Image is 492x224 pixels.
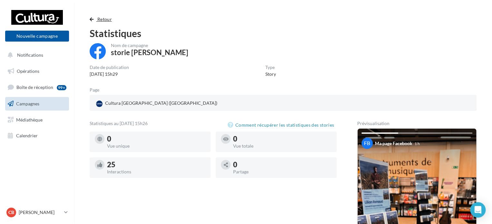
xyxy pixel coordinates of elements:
[17,52,43,58] span: Notifications
[4,113,70,127] a: Médiathèque
[107,144,205,148] div: Vue unique
[5,31,69,42] button: Nouvelle campagne
[90,28,477,38] div: Statistiques
[90,65,129,70] div: Date de publication
[16,101,39,106] span: Campagnes
[8,209,14,216] span: CB
[4,64,70,78] a: Opérations
[16,84,53,90] span: Boîte de réception
[90,88,104,92] div: Page
[361,138,373,149] div: FB
[57,85,66,90] div: 99+
[265,65,276,70] div: Type
[90,15,114,23] button: Retour
[4,97,70,111] a: Campagnes
[97,16,112,22] span: Retour
[375,140,412,147] div: Ma page Facebook
[95,99,219,108] div: Cultura [GEOGRAPHIC_DATA] ([GEOGRAPHIC_DATA])
[107,161,205,168] div: 25
[16,133,38,138] span: Calendrier
[265,71,276,77] div: Story
[4,80,70,94] a: Boîte de réception99+
[19,209,62,216] p: [PERSON_NAME]
[5,206,69,219] a: CB [PERSON_NAME]
[228,121,337,129] button: Comment récupérer les statistiques des stories
[233,161,331,168] div: 0
[233,170,331,174] div: Partage
[233,135,331,142] div: 0
[233,144,331,148] div: Vue totale
[111,49,188,56] div: storie [PERSON_NAME]
[4,48,68,62] button: Notifications
[107,170,205,174] div: Interactions
[415,141,420,146] div: 1 h
[17,68,39,74] span: Opérations
[4,129,70,142] a: Calendrier
[90,71,129,77] div: [DATE] 15h29
[90,121,228,129] div: Statistiques au [DATE] 15h26
[470,202,486,218] div: Open Intercom Messenger
[16,117,43,122] span: Médiathèque
[111,43,188,48] div: Nom de campagne
[95,99,220,108] a: Cultura [GEOGRAPHIC_DATA] ([GEOGRAPHIC_DATA])
[357,121,477,126] div: Prévisualisation
[107,135,205,142] div: 0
